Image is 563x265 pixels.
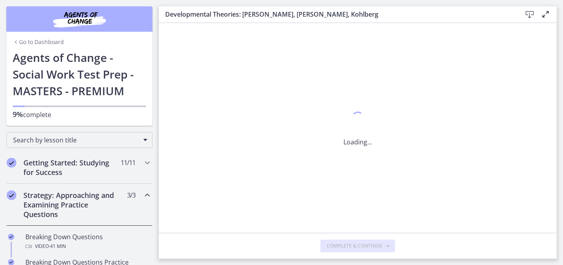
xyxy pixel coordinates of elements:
[25,232,149,251] div: Breaking Down Questions
[13,49,146,99] h1: Agents of Change - Social Work Test Prep - MASTERS - PREMIUM
[7,190,16,200] i: Completed
[343,137,372,147] p: Loading...
[13,109,23,119] span: 9%
[327,243,382,249] span: Complete & continue
[127,190,135,200] span: 3 / 3
[320,240,395,252] button: Complete & continue
[13,38,64,46] a: Go to Dashboard
[343,109,372,128] div: 1
[32,10,127,29] img: Agents of Change Social Work Test Prep
[13,109,146,119] p: complete
[23,190,120,219] h2: Strategy: Approaching and Examining Practice Questions
[165,10,509,19] h3: Developmental Theories: [PERSON_NAME], [PERSON_NAME], Kohlberg
[25,242,149,251] div: Video
[23,158,120,177] h2: Getting Started: Studying for Success
[13,136,139,144] span: Search by lesson title
[6,132,152,148] div: Search by lesson title
[8,234,14,240] i: Completed
[121,158,135,167] span: 11 / 11
[7,158,16,167] i: Completed
[49,242,66,251] span: · 41 min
